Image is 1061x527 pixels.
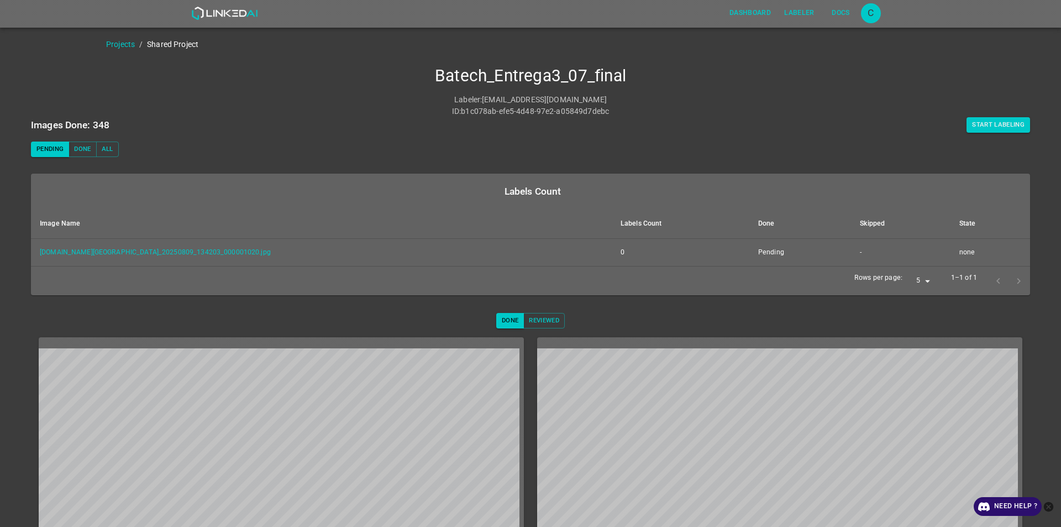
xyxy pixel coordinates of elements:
[851,238,950,267] td: -
[851,209,950,239] th: Skipped
[749,209,851,239] th: Done
[612,209,749,239] th: Labels Count
[461,106,609,117] p: b1c078ab-efe5-4d48-97e2-a05849d7debc
[950,209,1030,239] th: State
[523,313,565,328] button: Reviewed
[139,39,143,50] li: /
[40,248,271,256] a: [DOMAIN_NAME][GEOGRAPHIC_DATA]_20250809_134203_000001020.jpg
[454,94,482,106] p: Labeler :
[854,273,902,283] p: Rows per page:
[31,209,612,239] th: Image Name
[821,2,861,24] a: Docs
[496,313,524,328] button: Done
[725,4,775,22] button: Dashboard
[951,273,977,283] p: 1–1 of 1
[1042,497,1055,516] button: close-help
[96,142,119,157] button: All
[950,238,1030,267] td: none
[974,497,1042,516] a: Need Help ?
[612,238,749,267] td: 0
[31,117,109,133] h6: Images Done: 348
[907,274,933,289] div: 5
[723,2,778,24] a: Dashboard
[191,7,258,20] img: LinkedAI
[69,142,96,157] button: Done
[106,39,1061,50] nav: breadcrumb
[823,4,859,22] button: Docs
[861,3,881,23] button: Open settings
[452,106,461,117] p: ID :
[861,3,881,23] div: C
[147,39,198,50] p: Shared Project
[780,4,818,22] button: Labeler
[106,40,135,49] a: Projects
[778,2,821,24] a: Labeler
[31,142,69,157] button: Pending
[482,94,607,106] p: [EMAIL_ADDRESS][DOMAIN_NAME]
[749,238,851,267] td: Pending
[31,66,1030,86] h4: Batech_Entrega3_07_final
[967,117,1030,133] button: Start Labeling
[40,184,1026,199] div: Labels Count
